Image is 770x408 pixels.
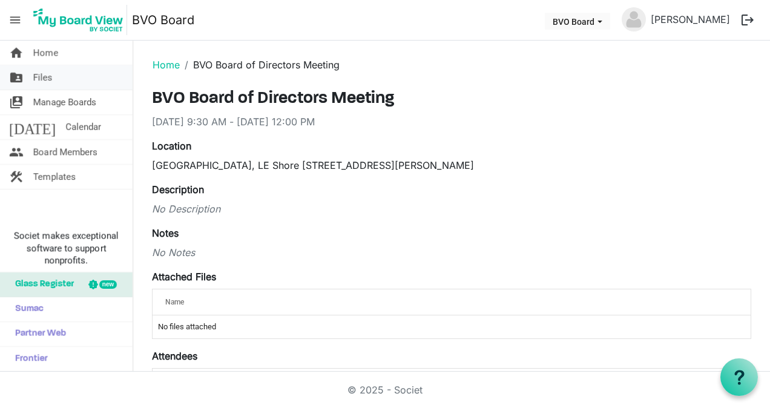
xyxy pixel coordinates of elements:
button: BVO Board dropdownbutton [545,13,610,30]
h3: BVO Board of Directors Meeting [152,89,751,110]
span: construction [9,165,24,189]
a: BVO Board [132,8,194,32]
div: [GEOGRAPHIC_DATA], LE Shore [STREET_ADDRESS][PERSON_NAME] [152,158,751,173]
li: BVO Board of Directors Meeting [180,58,340,72]
a: [PERSON_NAME] [646,7,735,31]
div: No Description [152,202,751,216]
span: Home [33,41,58,65]
div: [DATE] 9:30 AM - [DATE] 12:00 PM [152,114,751,129]
span: [DATE] [9,115,56,139]
td: No files attached [153,315,751,338]
a: © 2025 - Societ [347,384,423,396]
span: switch_account [9,90,24,114]
img: My Board View Logo [30,5,127,35]
button: logout [735,7,760,33]
a: Home [153,59,180,71]
span: Board Members [33,140,97,164]
span: Frontier [9,347,48,371]
span: Files [33,65,53,90]
div: new [99,280,117,289]
span: folder_shared [9,65,24,90]
label: Attached Files [152,269,216,284]
span: Calendar [65,115,101,139]
img: no-profile-picture.svg [622,7,646,31]
span: menu [4,8,27,31]
div: No Notes [152,245,751,260]
span: Sumac [9,297,44,321]
span: people [9,140,24,164]
span: home [9,41,24,65]
label: Location [152,139,191,153]
span: Name [165,298,184,306]
span: Manage Boards [33,90,96,114]
a: My Board View Logo [30,5,132,35]
span: Templates [33,165,76,189]
span: Partner Web [9,322,66,346]
span: Societ makes exceptional software to support nonprofits. [5,230,127,266]
label: Description [152,182,204,197]
label: Attendees [152,349,197,363]
label: Notes [152,226,179,240]
span: Glass Register [9,272,74,297]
